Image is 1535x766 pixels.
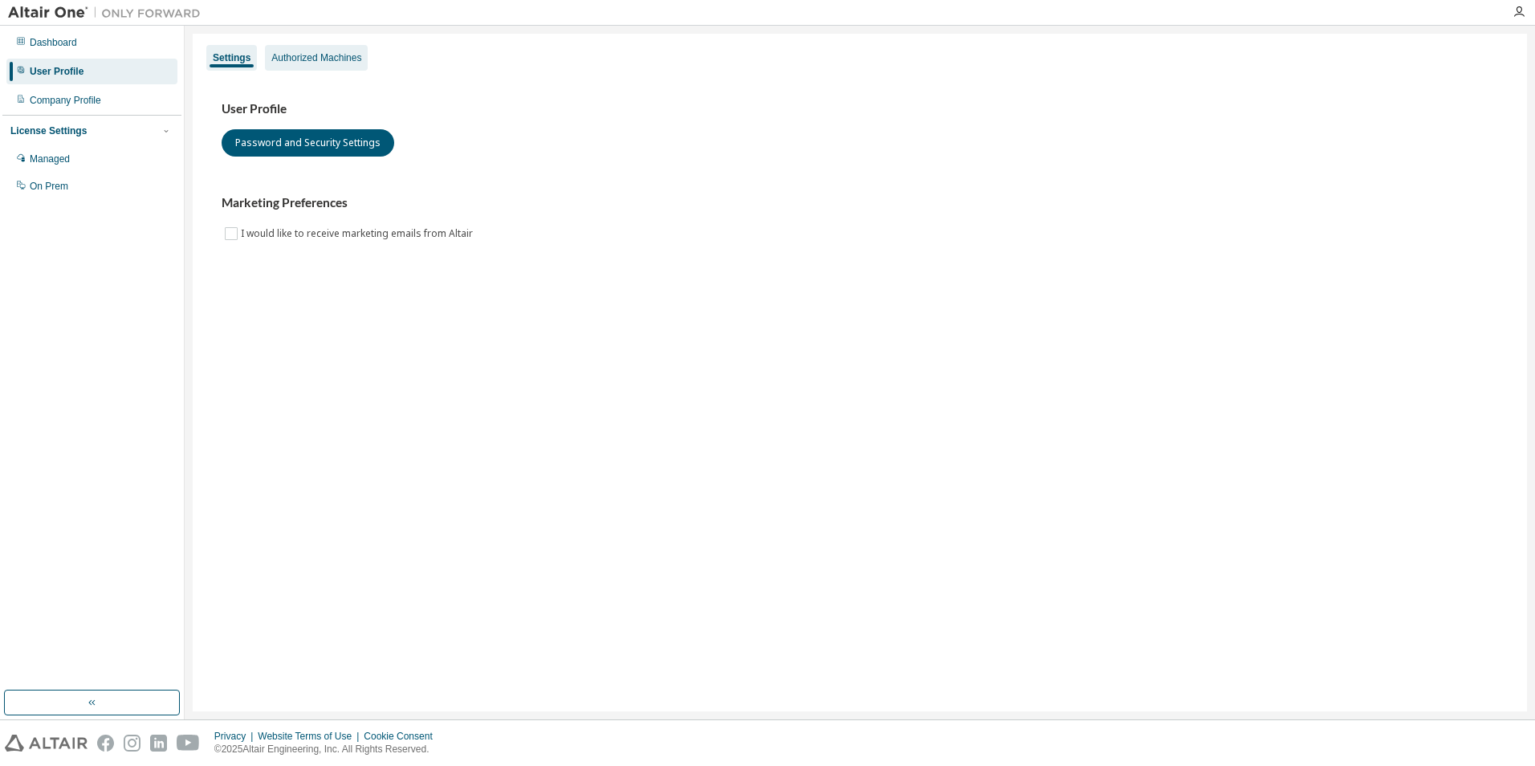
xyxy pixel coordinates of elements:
img: Altair One [8,5,209,21]
img: instagram.svg [124,735,140,752]
div: Website Terms of Use [258,730,364,743]
img: facebook.svg [97,735,114,752]
p: © 2025 Altair Engineering, Inc. All Rights Reserved. [214,743,442,756]
div: Managed [30,153,70,165]
div: Dashboard [30,36,77,49]
label: I would like to receive marketing emails from Altair [241,224,476,243]
img: linkedin.svg [150,735,167,752]
h3: Marketing Preferences [222,195,1498,211]
img: altair_logo.svg [5,735,88,752]
div: Privacy [214,730,258,743]
div: Authorized Machines [271,51,361,64]
div: On Prem [30,180,68,193]
div: User Profile [30,65,83,78]
button: Password and Security Settings [222,129,394,157]
h3: User Profile [222,101,1498,117]
div: Settings [213,51,250,64]
div: License Settings [10,124,87,137]
div: Cookie Consent [364,730,442,743]
div: Company Profile [30,94,101,107]
img: youtube.svg [177,735,200,752]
